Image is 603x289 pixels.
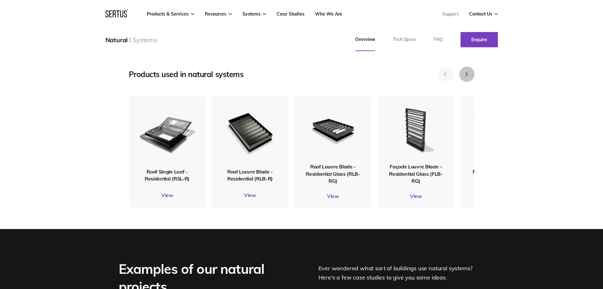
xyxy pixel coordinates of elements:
div: Systems [133,36,157,44]
a: Contact Us [469,11,498,17]
a: Enquire [461,32,498,47]
a: View [295,193,371,199]
a: View [461,192,537,198]
a: FAQ [425,28,452,51]
a: Case Studies [277,11,305,17]
span: Façade Louvre Blade – Residential Glass (FLB-RG) [389,163,443,184]
button: Next slide [459,67,474,82]
span: Façade Louvre Blade – Residential (FLB-R) [473,168,525,181]
div: Natural [105,36,128,44]
a: Systems [242,11,266,17]
a: View [129,192,205,198]
span: Roof Single Leaf - Residential (RSL-R) [145,168,190,181]
a: Support [442,11,459,17]
button: Previous slide [438,67,454,82]
a: View [212,192,288,198]
span: Roof Louvre Blade - Residential Glass (RLB-RG) [306,163,360,184]
a: Tech Specs [384,28,425,51]
a: View [378,193,454,199]
iframe: Chat Widget [489,215,603,289]
a: Who We Are [315,11,342,17]
span: Roof Louvre Blade - Residential (RLB-R) [227,168,273,181]
div: Products used in natural systems [129,69,302,79]
a: Products & Services [147,11,194,17]
a: Resources [205,11,232,17]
